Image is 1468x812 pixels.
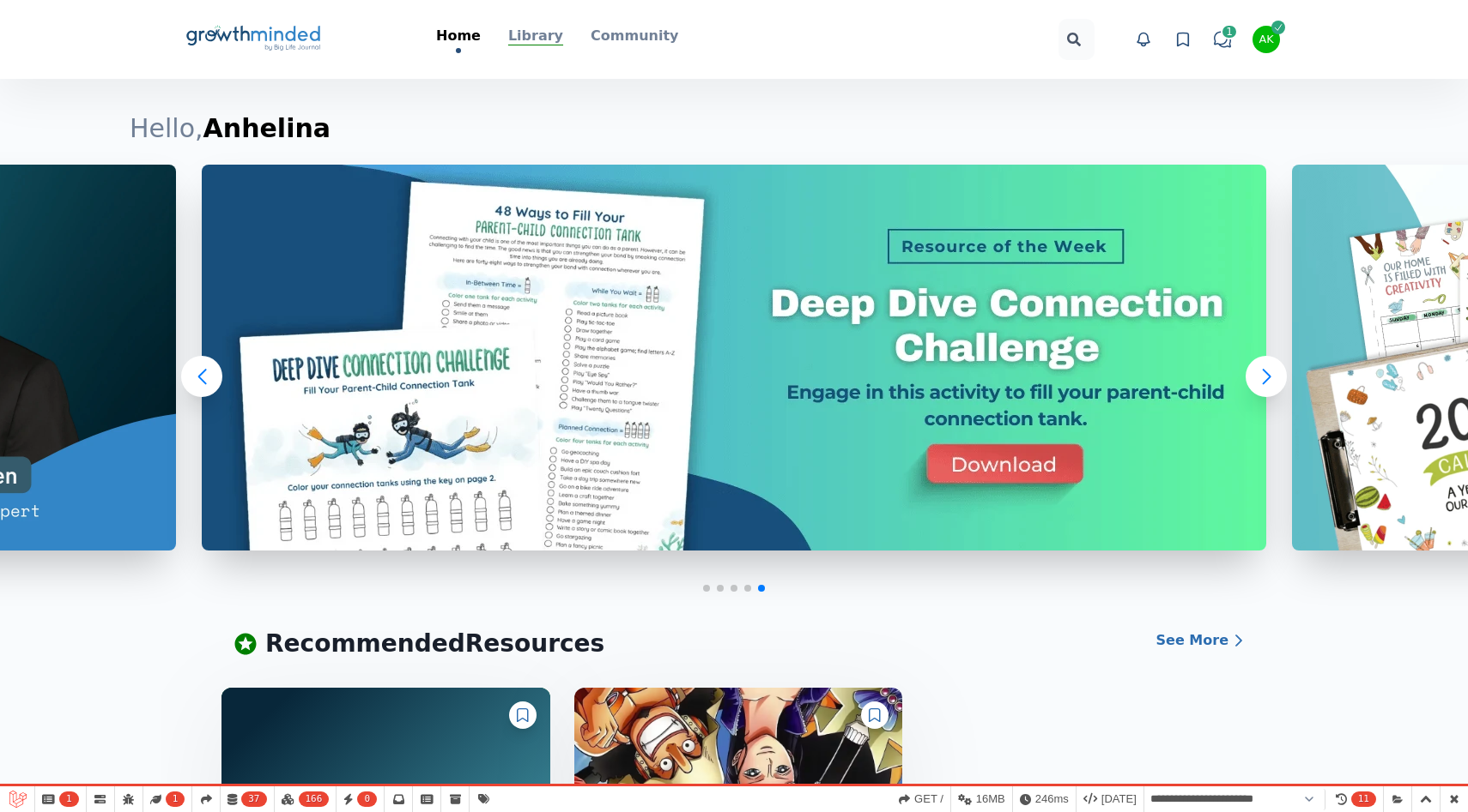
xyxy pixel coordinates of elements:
h1: Hello, [130,113,1338,144]
span: 11 [1351,791,1376,807]
a: Home [436,26,481,53]
span: 0 [357,791,377,807]
img: banner BLJ [202,165,1266,550]
a: See More [1150,623,1253,658]
div: Anhelina Kravets [1259,34,1273,45]
p: Recommended Resources [265,626,604,662]
span: 1 [59,791,79,807]
span: Anhelina [203,113,331,143]
span: 37 [241,791,266,807]
span: 1 [166,791,185,807]
span: 1 [1221,24,1238,39]
a: 1 [1210,27,1235,52]
span: 166 [299,791,330,807]
p: Community [591,26,678,46]
p: Home [436,26,481,46]
a: Community [591,26,678,48]
button: Anhelina Kravets [1253,26,1280,53]
p: See More [1156,630,1228,651]
p: Library [508,26,563,46]
a: Library [508,26,563,48]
